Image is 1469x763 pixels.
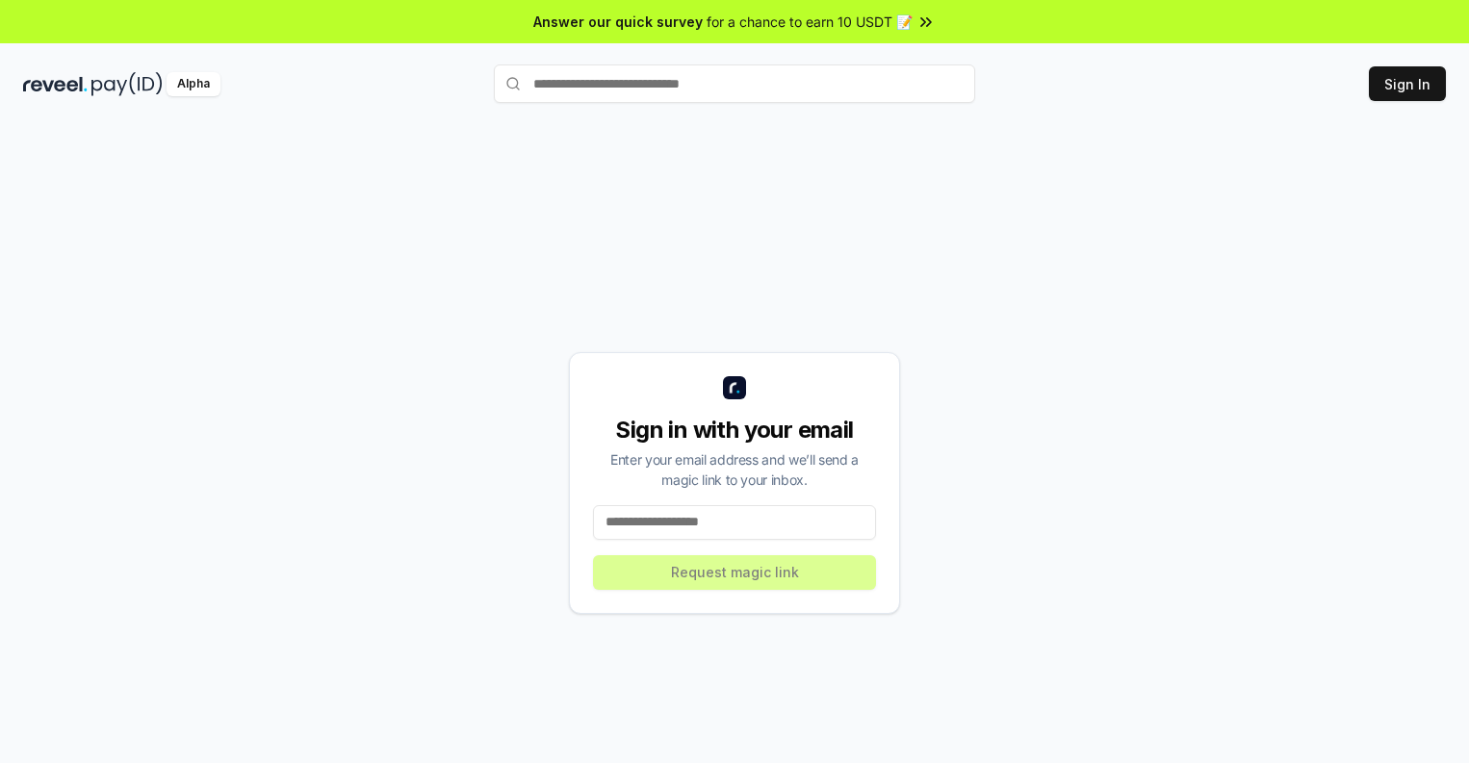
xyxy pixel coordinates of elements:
[533,12,703,32] span: Answer our quick survey
[1369,66,1446,101] button: Sign In
[593,415,876,445] div: Sign in with your email
[167,72,220,96] div: Alpha
[91,72,163,96] img: pay_id
[707,12,913,32] span: for a chance to earn 10 USDT 📝
[23,72,88,96] img: reveel_dark
[723,376,746,399] img: logo_small
[593,449,876,490] div: Enter your email address and we’ll send a magic link to your inbox.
